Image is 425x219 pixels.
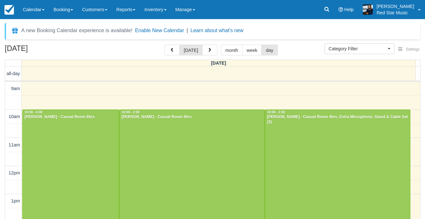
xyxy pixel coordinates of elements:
h2: [DATE] [5,45,85,56]
div: [PERSON_NAME] - Casual Room 4hrs [121,115,263,120]
span: 10am [9,114,20,119]
button: week [242,45,262,55]
img: A1 [363,4,373,15]
button: day [261,45,278,55]
span: 9am [11,86,20,91]
span: 10:00 - 2:00 [121,110,140,114]
img: checkfront-main-nav-mini-logo.png [4,5,14,15]
span: 1pm [11,198,20,203]
button: Settings [394,45,423,54]
div: [PERSON_NAME] - Casual Room 4hrs, Extra Microphone, Stand & Cable Set (3) [267,115,408,125]
span: 10:00 - 2:00 [267,110,285,114]
button: [DATE] [179,45,202,55]
span: Help [344,7,354,12]
div: A new Booking Calendar experience is available! [21,27,133,34]
span: Category Filter [329,46,386,52]
i: Help [339,7,343,12]
span: all-day [7,71,20,76]
span: 12pm [9,170,20,175]
p: [PERSON_NAME] [377,3,414,10]
button: Category Filter [325,43,394,54]
button: month [221,45,243,55]
button: Enable New Calendar [135,27,184,34]
div: [PERSON_NAME] - Casual Room 8hrs [24,115,117,120]
span: Settings [406,47,420,52]
a: Learn about what's new [190,28,243,33]
span: 10:00 - 6:00 [24,110,43,114]
p: Red Star Music [377,10,414,16]
span: 11am [9,142,20,147]
span: [DATE] [211,60,226,66]
span: | [187,28,188,33]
